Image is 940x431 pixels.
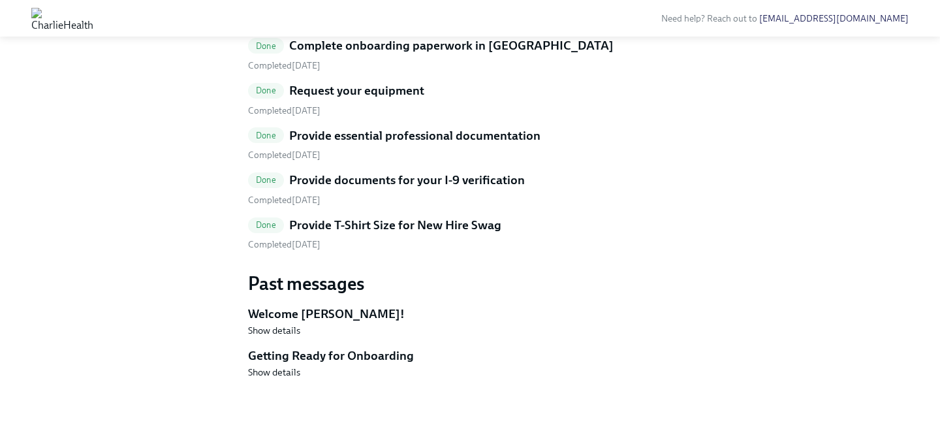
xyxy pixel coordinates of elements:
a: DoneProvide essential professional documentation Completed[DATE] [248,127,692,162]
a: DoneRequest your equipment Completed[DATE] [248,82,692,117]
a: [EMAIL_ADDRESS][DOMAIN_NAME] [759,13,909,24]
h5: Provide T-Shirt Size for New Hire Swag [289,217,501,234]
a: DoneComplete onboarding paperwork in [GEOGRAPHIC_DATA] Completed[DATE] [248,37,692,72]
h5: Welcome [PERSON_NAME]! [248,306,692,323]
h5: Provide documents for your I-9 verification [289,172,525,189]
h5: Getting Ready for Onboarding [248,347,692,364]
span: Done [248,86,284,95]
span: Thursday, August 14th 2025, 6:47 pm [248,195,321,206]
span: Thursday, August 14th 2025, 9:27 am [248,239,321,250]
span: Need help? Reach out to [661,13,909,24]
span: Done [248,131,284,140]
h5: Complete onboarding paperwork in [GEOGRAPHIC_DATA] [289,37,614,54]
a: DoneProvide documents for your I-9 verification Completed[DATE] [248,172,692,206]
h3: Past messages [248,272,692,295]
h5: Request your equipment [289,82,424,99]
span: Thursday, August 14th 2025, 7:02 pm [248,150,321,161]
img: CharlieHealth [31,8,93,29]
span: Saturday, August 16th 2025, 4:24 pm [248,60,321,71]
span: Done [248,175,284,185]
span: Thursday, August 14th 2025, 9:22 am [248,105,321,116]
a: DoneProvide T-Shirt Size for New Hire Swag Completed[DATE] [248,217,692,251]
h5: Provide essential professional documentation [289,127,540,144]
span: Done [248,41,284,51]
button: Show details [248,366,300,379]
span: Done [248,220,284,230]
button: Show details [248,324,300,337]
